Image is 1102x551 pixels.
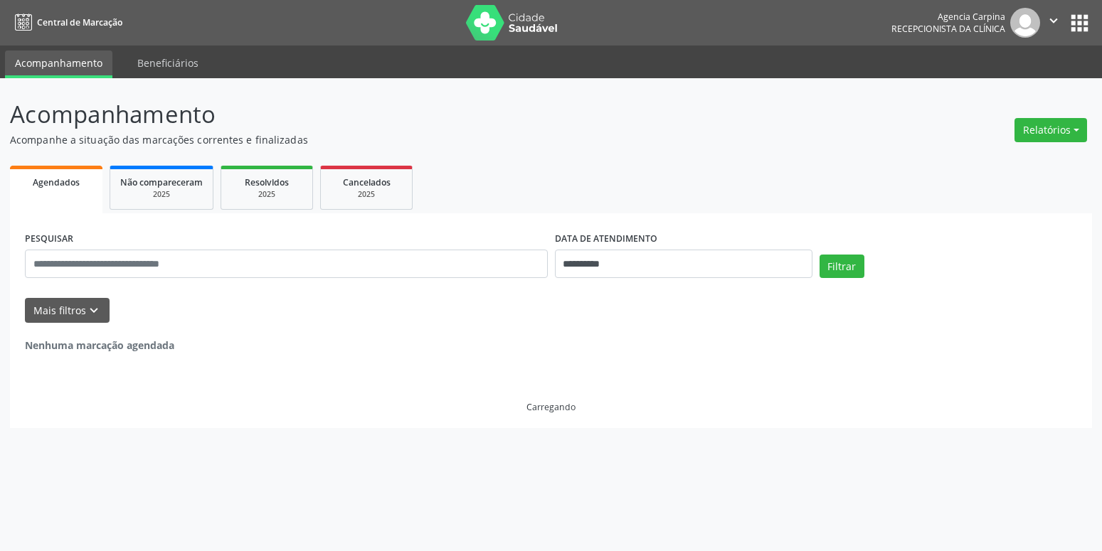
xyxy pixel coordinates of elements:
[25,298,110,323] button: Mais filtroskeyboard_arrow_down
[555,228,657,250] label: DATA DE ATENDIMENTO
[331,189,402,200] div: 2025
[10,11,122,34] a: Central de Marcação
[120,189,203,200] div: 2025
[820,255,864,279] button: Filtrar
[10,97,768,132] p: Acompanhamento
[1014,118,1087,142] button: Relatórios
[10,132,768,147] p: Acompanhe a situação das marcações correntes e finalizadas
[5,50,112,78] a: Acompanhamento
[86,303,102,319] i: keyboard_arrow_down
[37,16,122,28] span: Central de Marcação
[891,11,1005,23] div: Agencia Carpina
[120,176,203,188] span: Não compareceram
[127,50,208,75] a: Beneficiários
[25,228,73,250] label: PESQUISAR
[343,176,391,188] span: Cancelados
[25,338,174,352] strong: Nenhuma marcação agendada
[1046,13,1061,28] i: 
[891,23,1005,35] span: Recepcionista da clínica
[231,189,302,200] div: 2025
[33,176,80,188] span: Agendados
[1067,11,1092,36] button: apps
[526,401,576,413] div: Carregando
[1010,8,1040,38] img: img
[245,176,289,188] span: Resolvidos
[1040,8,1067,38] button: 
